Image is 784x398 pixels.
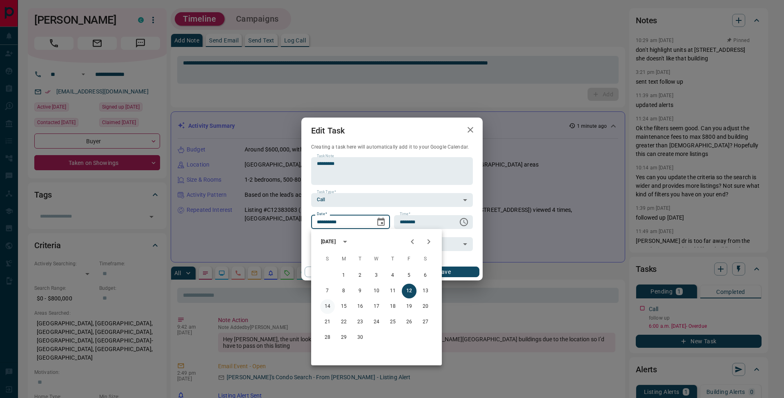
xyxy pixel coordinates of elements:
button: 1 [336,268,351,283]
button: 8 [336,284,351,298]
button: Previous month [404,233,421,250]
button: 13 [418,284,433,298]
button: 4 [385,268,400,283]
span: Friday [402,251,416,267]
button: 27 [418,315,433,329]
h2: Edit Task [301,118,354,144]
button: 6 [418,268,433,283]
button: 2 [353,268,367,283]
button: Choose date, selected date is Sep 12, 2025 [373,214,389,230]
label: Date [317,211,327,217]
button: Cancel [305,267,374,277]
button: 10 [369,284,384,298]
button: 16 [353,299,367,314]
button: 18 [385,299,400,314]
div: [DATE] [321,238,336,245]
button: 22 [336,315,351,329]
button: 25 [385,315,400,329]
label: Task Note [317,153,334,159]
button: 30 [353,330,367,345]
button: Save [410,267,479,277]
button: 21 [320,315,335,329]
span: Saturday [418,251,433,267]
p: Creating a task here will automatically add it to your Google Calendar. [311,144,473,151]
button: 9 [353,284,367,298]
button: 15 [336,299,351,314]
button: 28 [320,330,335,345]
button: 5 [402,268,416,283]
button: 26 [402,315,416,329]
span: Sunday [320,251,335,267]
span: Wednesday [369,251,384,267]
div: Call [311,193,473,207]
span: Thursday [385,251,400,267]
button: 19 [402,299,416,314]
button: 29 [336,330,351,345]
label: Time [400,211,410,217]
button: Next month [421,233,437,250]
button: 14 [320,299,335,314]
button: Choose time, selected time is 6:00 AM [456,214,472,230]
button: 3 [369,268,384,283]
button: 23 [353,315,367,329]
label: Task Type [317,189,336,195]
button: 12 [402,284,416,298]
button: 17 [369,299,384,314]
button: 24 [369,315,384,329]
button: 11 [385,284,400,298]
span: Monday [336,251,351,267]
button: 20 [418,299,433,314]
button: calendar view is open, switch to year view [338,235,352,249]
button: 7 [320,284,335,298]
span: Tuesday [353,251,367,267]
